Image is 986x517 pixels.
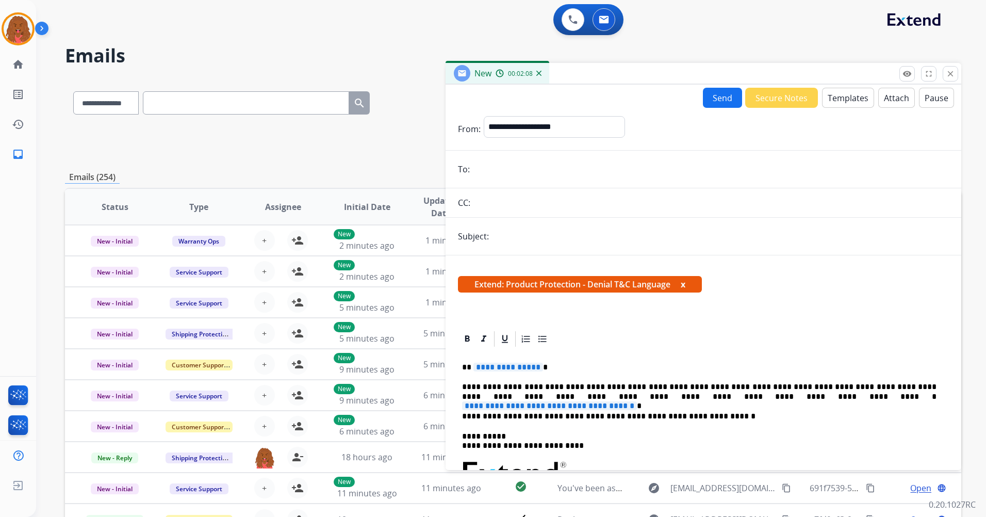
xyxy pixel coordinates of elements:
[254,230,275,251] button: +
[810,482,961,494] span: 691f7539-5950-4187-9fab-fc556d4d7f81
[515,480,527,493] mat-icon: check_circle
[291,451,304,463] mat-icon: person_remove
[291,389,304,401] mat-icon: person_add
[102,201,128,213] span: Status
[339,426,395,437] span: 6 minutes ago
[334,415,355,425] p: New
[262,420,267,432] span: +
[339,395,395,406] span: 9 minutes ago
[170,391,228,401] span: Service Support
[291,420,304,432] mat-icon: person_add
[518,331,534,347] div: Ordered List
[339,271,395,282] span: 2 minutes ago
[508,70,533,78] span: 00:02:08
[337,488,397,499] span: 11 minutes ago
[291,358,304,370] mat-icon: person_add
[254,385,275,406] button: +
[946,69,955,78] mat-icon: close
[334,353,355,363] p: New
[423,390,479,401] span: 6 minutes ago
[670,482,776,494] span: [EMAIL_ADDRESS][DOMAIN_NAME]
[4,14,32,43] img: avatar
[902,69,912,78] mat-icon: remove_red_eye
[421,451,481,463] span: 11 minutes ago
[745,88,818,108] button: Secure Notes
[418,195,464,219] span: Updated Date
[189,201,208,213] span: Type
[878,88,915,108] button: Attach
[262,296,267,309] span: +
[339,333,395,344] span: 5 minutes ago
[425,297,476,308] span: 1 minute ago
[421,482,481,494] span: 11 minutes ago
[91,483,139,494] span: New - Initial
[291,265,304,278] mat-icon: person_add
[91,453,138,463] span: New - Reply
[353,97,366,109] mat-icon: search
[262,358,267,370] span: +
[166,360,233,370] span: Customer Support
[937,483,946,493] mat-icon: language
[166,422,233,432] span: Customer Support
[291,327,304,340] mat-icon: person_add
[929,498,976,511] p: 0.20.1027RC
[535,331,550,347] div: Bullet List
[423,359,479,370] span: 5 minutes ago
[458,230,489,243] p: Subject:
[339,240,395,251] span: 2 minutes ago
[497,331,513,347] div: Underline
[254,292,275,313] button: +
[166,329,236,340] span: Shipping Protection
[91,391,139,401] span: New - Initial
[334,322,355,332] p: New
[458,123,481,135] p: From:
[648,482,660,494] mat-icon: explore
[459,331,475,347] div: Bold
[458,163,470,175] p: To:
[681,278,685,290] button: x
[262,389,267,401] span: +
[91,267,139,278] span: New - Initial
[339,364,395,375] span: 9 minutes ago
[291,482,304,494] mat-icon: person_add
[12,148,24,160] mat-icon: inbox
[170,483,228,494] span: Service Support
[423,328,479,339] span: 5 minutes ago
[474,68,491,79] span: New
[262,482,267,494] span: +
[703,88,742,108] button: Send
[458,276,702,293] span: Extend: Product Protection - Denial T&C Language
[91,236,139,247] span: New - Initial
[334,477,355,487] p: New
[341,451,392,463] span: 18 hours ago
[254,447,275,468] img: agent-avatar
[65,45,961,66] h2: Emails
[425,266,476,277] span: 1 minute ago
[423,421,479,432] span: 6 minutes ago
[339,302,395,313] span: 5 minutes ago
[254,261,275,282] button: +
[172,236,225,247] span: Warranty Ops
[425,235,476,246] span: 1 minute ago
[262,234,267,247] span: +
[334,291,355,301] p: New
[12,118,24,131] mat-icon: history
[344,201,390,213] span: Initial Date
[65,171,120,184] p: Emails (254)
[166,453,236,463] span: Shipping Protection
[12,58,24,71] mat-icon: home
[476,331,491,347] div: Italic
[91,329,139,340] span: New - Initial
[91,298,139,309] span: New - Initial
[254,354,275,375] button: +
[91,422,139,432] span: New - Initial
[822,88,874,108] button: Templates
[557,482,880,494] span: You've been assigned a new service order: 3568496d-045c-45b7-86ee-e4f0cc41c47e
[291,234,304,247] mat-icon: person_add
[910,482,931,494] span: Open
[170,267,228,278] span: Service Support
[919,88,954,108] button: Pause
[170,298,228,309] span: Service Support
[262,327,267,340] span: +
[254,323,275,344] button: +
